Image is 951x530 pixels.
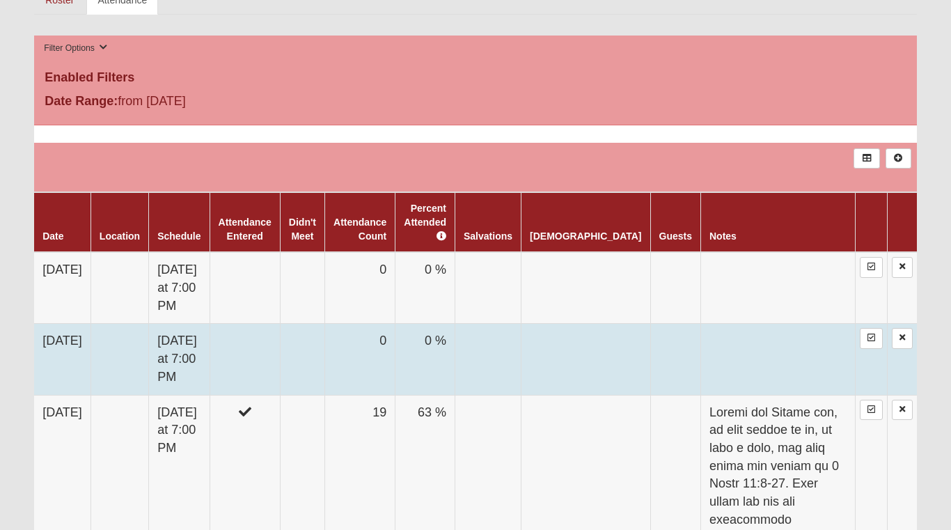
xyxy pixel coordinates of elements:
[860,257,883,277] a: Enter Attendance
[149,252,210,324] td: [DATE] at 7:00 PM
[45,70,906,86] h4: Enabled Filters
[455,192,521,252] th: Salvations
[886,148,911,169] a: Alt+N
[45,92,118,111] label: Date Range:
[709,231,737,242] a: Notes
[40,41,111,56] button: Filter Options
[860,400,883,420] a: Enter Attendance
[860,328,883,348] a: Enter Attendance
[324,252,395,324] td: 0
[892,257,913,277] a: Delete
[404,203,446,242] a: Percent Attended
[34,252,91,324] td: [DATE]
[100,231,140,242] a: Location
[892,400,913,420] a: Delete
[289,217,316,242] a: Didn't Meet
[149,324,210,395] td: [DATE] at 7:00 PM
[333,217,386,242] a: Attendance Count
[650,192,700,252] th: Guests
[219,217,272,242] a: Attendance Entered
[395,252,455,324] td: 0 %
[395,324,455,395] td: 0 %
[34,324,91,395] td: [DATE]
[34,92,329,114] div: from [DATE]
[854,148,879,169] a: Export to Excel
[157,231,201,242] a: Schedule
[521,192,650,252] th: [DEMOGRAPHIC_DATA]
[324,324,395,395] td: 0
[42,231,63,242] a: Date
[892,328,913,348] a: Delete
